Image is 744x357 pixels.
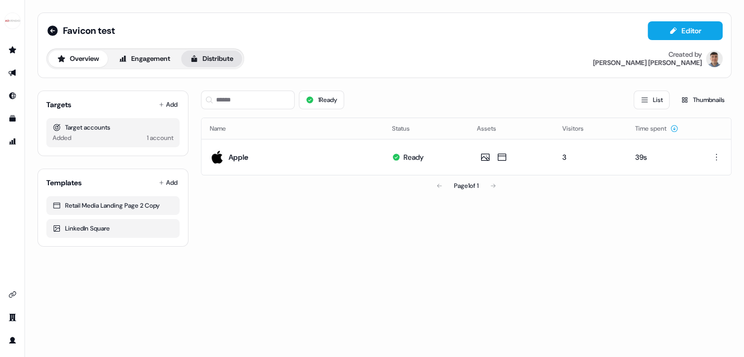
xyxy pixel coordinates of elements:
button: Visitors [562,119,596,138]
a: Go to prospects [4,42,21,58]
span: Favicon test [63,24,115,37]
div: 39s [635,152,688,162]
a: Editor [648,27,723,37]
div: Target accounts [53,122,173,133]
button: Overview [48,50,108,67]
button: List [634,91,670,109]
div: 3 [562,152,618,162]
div: Retail Media Landing Page 2 Copy [53,200,173,211]
div: Apple [229,152,248,162]
a: Go to outbound experience [4,65,21,81]
button: Name [210,119,238,138]
a: Go to team [4,309,21,326]
button: Engagement [110,50,179,67]
div: Templates [46,177,82,188]
div: LinkedIn Square [53,223,173,234]
img: Denis [706,50,723,67]
div: [PERSON_NAME] [PERSON_NAME] [593,59,702,67]
a: Go to profile [4,332,21,349]
button: Add [157,97,180,112]
a: Go to templates [4,110,21,127]
div: Ready [403,152,424,162]
a: Go to attribution [4,133,21,150]
a: Go to integrations [4,286,21,303]
a: Go to Inbound [4,87,21,104]
div: Page 1 of 1 [454,181,478,191]
th: Assets [469,118,553,139]
button: Distribute [181,50,242,67]
button: Status [392,119,422,138]
button: Time spent [635,119,678,138]
div: 1 account [147,133,173,143]
div: Targets [46,99,71,110]
button: Editor [648,21,723,40]
div: Added [53,133,71,143]
button: Add [157,175,180,190]
button: 1Ready [299,91,344,109]
div: Created by [669,50,702,59]
button: Thumbnails [674,91,732,109]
